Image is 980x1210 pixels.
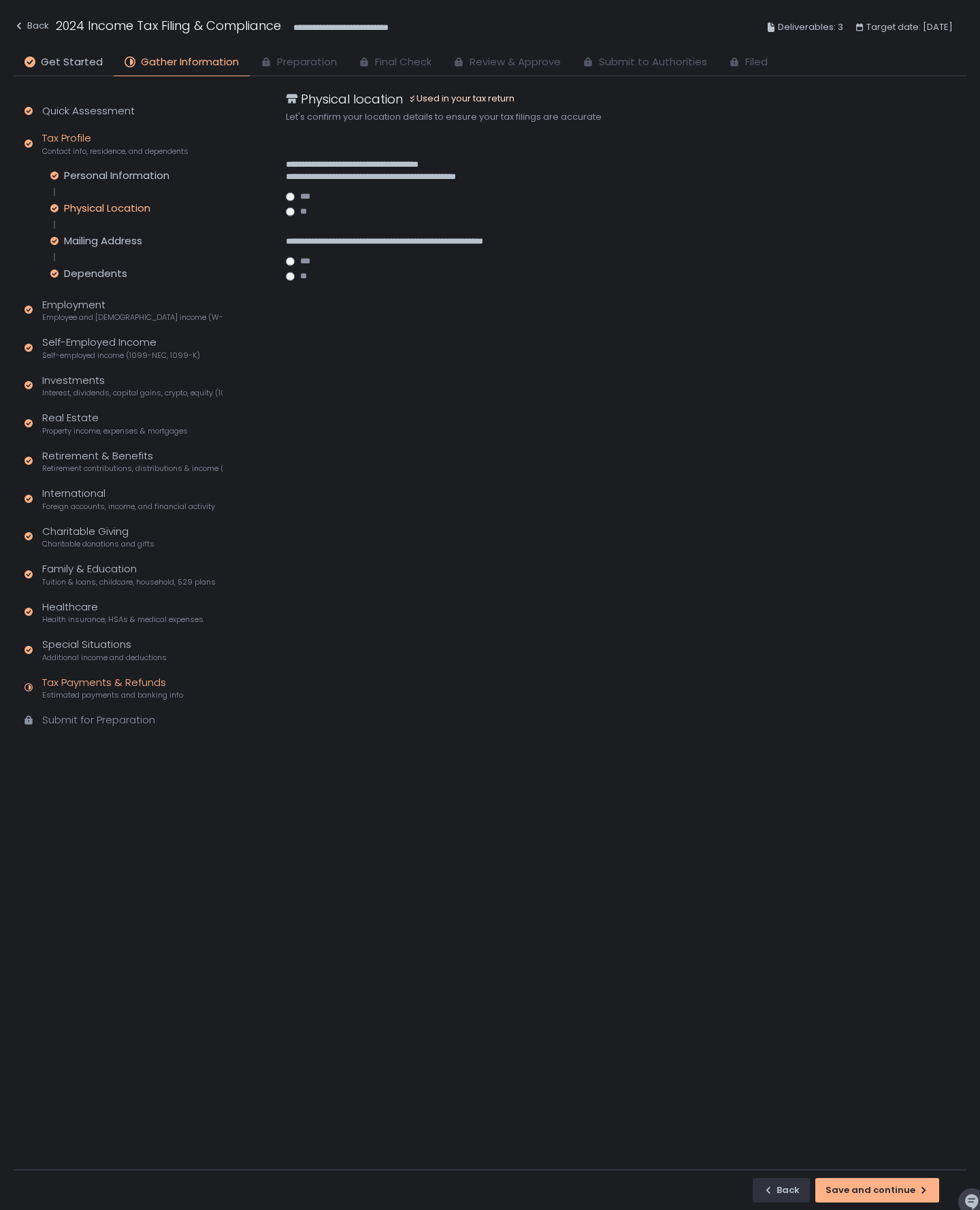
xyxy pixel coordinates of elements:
[56,16,281,35] h1: 2024 Income Tax Filing & Compliance
[42,463,223,474] span: Retirement contributions, distributions & income (1099-R, 5498)
[408,93,514,105] div: Used in your tax return
[42,297,223,323] div: Employment
[141,54,239,70] span: Gather Information
[42,653,167,663] span: Additional income and deductions
[42,388,223,398] span: Interest, dividends, capital gains, crypto, equity (1099s, K-1s)
[42,577,216,587] span: Tuition & loans, childcare, household, 529 plans
[42,713,155,728] div: Submit for Preparation
[42,637,167,663] div: Special Situations
[42,561,216,587] div: Family & Education
[42,502,215,512] span: Foreign accounts, income, and financial activity
[42,600,203,625] div: Healthcare
[42,486,215,512] div: International
[745,54,768,70] span: Filed
[470,54,561,70] span: Review & Approve
[42,690,183,700] span: Estimated payments and banking info
[42,426,188,436] span: Property income, expenses & mortgages
[42,448,223,474] div: Retirement & Benefits
[42,103,135,119] div: Quick Assessment
[42,146,189,157] span: Contact info, residence, and dependents
[42,410,188,436] div: Real Estate
[42,675,183,701] div: Tax Payments & Refunds
[42,615,203,625] span: Health insurance, HSAs & medical expenses
[42,373,223,399] div: Investments
[375,54,431,70] span: Final Check
[64,169,169,182] div: Personal Information
[14,16,49,39] button: Back
[14,18,49,34] div: Back
[42,131,189,157] div: Tax Profile
[301,90,403,108] h1: Physical location
[42,350,200,361] span: Self-employed income (1099-NEC, 1099-K)
[277,54,337,70] span: Preparation
[286,111,743,123] div: Let's confirm your location details to ensure your tax filings are accurate
[64,234,142,248] div: Mailing Address
[763,1184,800,1196] div: Back
[778,19,843,35] span: Deliverables: 3
[826,1184,929,1196] div: Save and continue
[866,19,953,35] span: Target date: [DATE]
[42,524,154,550] div: Charitable Giving
[42,539,154,549] span: Charitable donations and gifts
[64,201,150,215] div: Physical Location
[42,335,200,361] div: Self-Employed Income
[815,1178,939,1203] button: Save and continue
[64,267,127,280] div: Dependents
[42,312,223,323] span: Employee and [DEMOGRAPHIC_DATA] income (W-2s)
[753,1178,810,1203] button: Back
[41,54,103,70] span: Get Started
[599,54,707,70] span: Submit to Authorities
